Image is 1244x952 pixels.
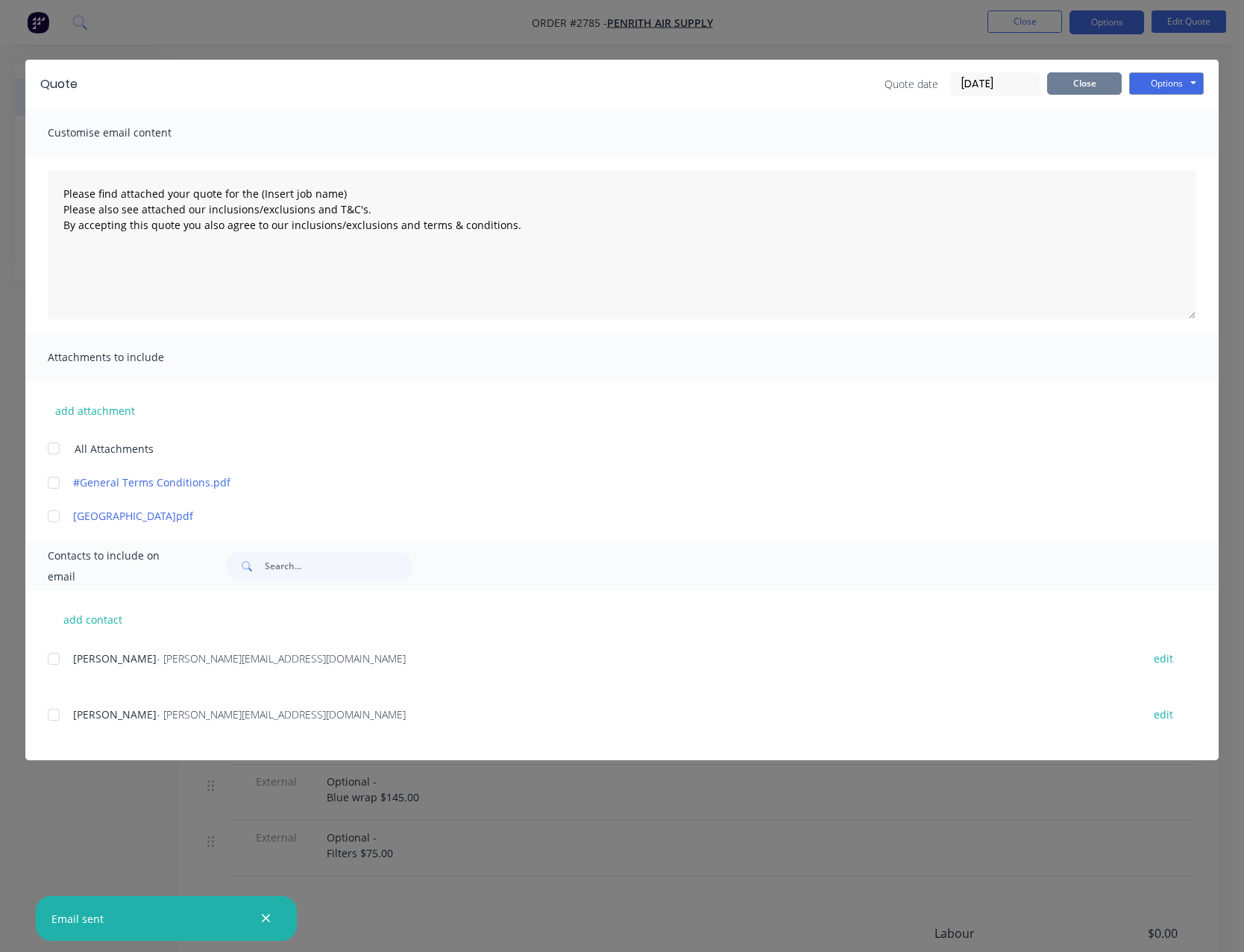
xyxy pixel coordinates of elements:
[1145,704,1182,724] button: edit
[48,347,212,368] span: Attachments to include
[40,75,78,93] div: Quote
[73,651,157,666] span: [PERSON_NAME]
[51,911,104,927] div: Email sent
[48,399,142,422] button: add attachment
[157,707,406,721] span: - [PERSON_NAME][EMAIL_ADDRESS][DOMAIN_NAME]
[48,122,212,143] span: Customise email content
[73,508,1127,524] a: [GEOGRAPHIC_DATA]pdf
[75,441,154,457] span: All Attachments
[1047,72,1122,95] button: Close
[48,608,137,630] button: add contact
[73,707,157,721] span: [PERSON_NAME]
[265,551,412,581] input: Search...
[48,545,189,587] span: Contacts to include on email
[1129,72,1204,95] button: Options
[885,76,938,92] span: Quote date
[73,475,1127,490] a: #General Terms Conditions.pdf
[48,170,1196,319] textarea: Please find attached your quote for the (Insert job name) Please also see attached our inclusions...
[1145,648,1182,668] button: edit
[157,651,406,666] span: - [PERSON_NAME][EMAIL_ADDRESS][DOMAIN_NAME]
